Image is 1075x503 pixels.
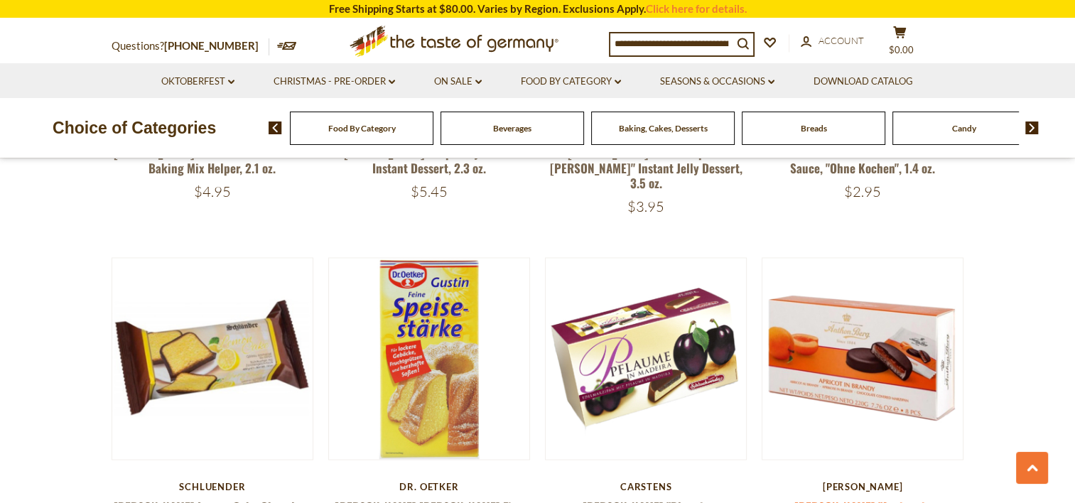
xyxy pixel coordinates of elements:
span: $4.95 [194,182,231,200]
div: Carstens [545,480,747,492]
a: Food By Category [328,123,396,134]
a: Breads [801,123,827,134]
a: Baking, Cakes, Desserts [619,123,708,134]
img: next arrow [1025,121,1039,134]
span: $5.45 [411,182,448,200]
img: Carstens "Plum in Madeira" Chocolate Covered Marzipan Medallions, 7.4 oz [546,258,747,459]
a: [PHONE_NUMBER] [164,39,259,52]
a: [PERSON_NAME] "Goetterspeise [PERSON_NAME]" Instant Jelly Dessert, 3.5 oz. [550,143,742,191]
span: $2.95 [844,182,881,200]
a: Christmas - PRE-ORDER [274,74,395,90]
span: $0.00 [889,44,914,55]
a: Oktoberfest [161,74,234,90]
img: previous arrow [269,121,282,134]
a: On Sale [434,74,482,90]
div: [PERSON_NAME] [762,480,964,492]
span: Account [819,35,864,46]
a: [PERSON_NAME] Raspberry Cream Instant Dessert, 2.3 oz. [343,143,514,175]
img: Schluender Lemon Cake Chocolate Covered, 14 oz. [112,258,313,459]
a: Candy [952,123,976,134]
div: Dr. Oetker [328,480,531,492]
a: [PERSON_NAME] "German Cheese Cake" Baking Mix Helper, 2.1 oz. [114,143,311,175]
img: Anthon Berg "Apricot in Brandy" Chocolate Covered Marzipan Medallions, 7.8 oz [762,258,963,459]
img: Dr. Oetker Gustin Fine Cornstarch "Speisestaerke", 14.1 oz. [329,258,530,459]
a: Food By Category [521,74,621,90]
a: Beverages [493,123,531,134]
a: Seasons & Occasions [660,74,774,90]
a: Dr. Oetker No Cook Dessert Vanilla Sauce, "Ohne Kochen", 1.4 oz. [777,143,949,175]
button: $0.00 [879,26,922,61]
a: Download Catalog [814,74,913,90]
div: Schluender [112,480,314,492]
p: Questions? [112,37,269,55]
a: Click here for details. [646,2,747,15]
a: Account [801,33,864,49]
span: $3.95 [627,197,664,215]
